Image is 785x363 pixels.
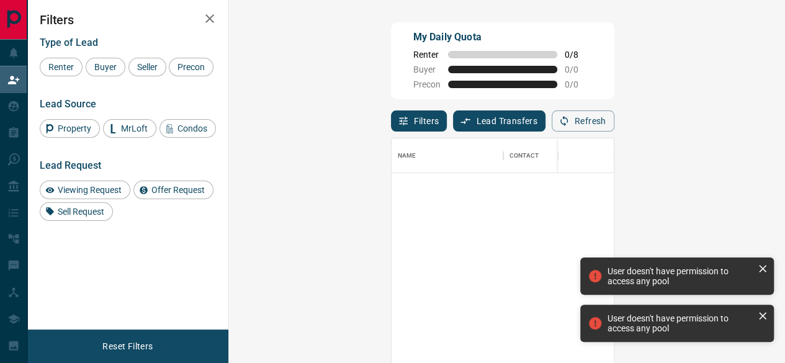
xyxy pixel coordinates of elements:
span: 0 / 0 [565,79,592,89]
span: 0 / 8 [565,50,592,60]
button: Filters [391,110,447,132]
span: Renter [413,50,441,60]
div: Contact [503,138,603,173]
span: Lead Request [40,159,101,171]
span: MrLoft [117,123,152,133]
div: Offer Request [133,181,213,199]
div: Sell Request [40,202,113,221]
span: Sell Request [53,207,109,217]
div: Name [398,138,416,173]
span: Condos [173,123,212,133]
div: Contact [509,138,539,173]
span: Viewing Request [53,185,126,195]
div: Viewing Request [40,181,130,199]
span: Seller [133,62,162,72]
div: Renter [40,58,83,76]
span: Type of Lead [40,37,98,48]
span: Property [53,123,96,133]
span: Buyer [90,62,121,72]
button: Reset Filters [94,336,161,357]
div: User doesn't have permission to access any pool [608,266,753,286]
button: Refresh [552,110,614,132]
span: 0 / 0 [565,65,592,74]
div: Name [392,138,503,173]
h2: Filters [40,12,216,27]
span: Buyer [413,65,441,74]
div: Seller [128,58,166,76]
div: Property [40,119,100,138]
button: Lead Transfers [453,110,545,132]
div: Precon [169,58,213,76]
div: Condos [159,119,216,138]
span: Precon [173,62,209,72]
span: Offer Request [147,185,209,195]
div: MrLoft [103,119,156,138]
div: User doesn't have permission to access any pool [608,313,753,333]
span: Lead Source [40,98,96,110]
div: Buyer [86,58,125,76]
span: Precon [413,79,441,89]
p: My Daily Quota [413,30,592,45]
span: Renter [44,62,78,72]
